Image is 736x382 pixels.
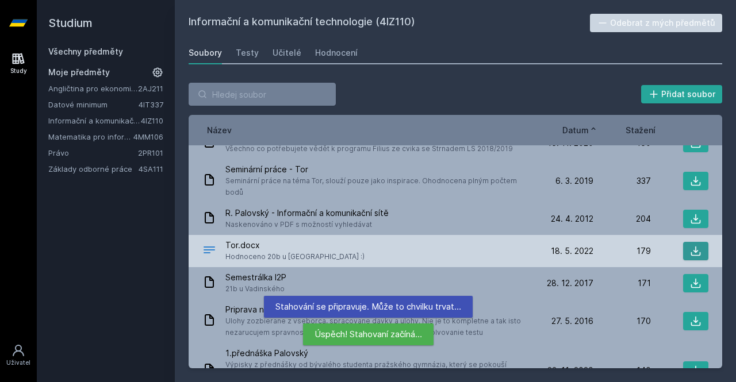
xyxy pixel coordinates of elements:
span: 1.přednáška Palovský [225,348,531,359]
span: Datum [562,124,589,136]
button: Přidat soubor [641,85,723,103]
a: Angličtina pro ekonomická studia 1 (B2/C1) [48,83,138,94]
span: Moje předměty [48,67,110,78]
div: Učitelé [273,47,301,59]
span: 18. 5. 2022 [551,245,593,257]
span: 28. 12. 2017 [547,277,593,289]
span: Tor.docx [225,240,365,251]
a: Hodnocení [315,41,358,64]
div: Testy [236,47,259,59]
a: 4MM106 [133,132,163,141]
a: Učitelé [273,41,301,64]
div: 140 [593,365,651,376]
a: 2AJ211 [138,84,163,93]
a: 4IT337 [139,100,163,109]
button: Název [207,124,232,136]
a: Uživatel [2,338,34,373]
div: Soubory [189,47,222,59]
a: Všechny předměty [48,47,123,56]
a: Study [2,46,34,81]
div: 337 [593,175,651,187]
div: 171 [593,277,651,289]
span: Naskenováno v PDF s možností vyhledávat [225,219,389,230]
span: Semestrálka I2P [225,272,286,283]
a: Soubory [189,41,222,64]
span: Hodnoceno 20b u [GEOGRAPHIC_DATA] :) [225,251,365,263]
span: Priprava na prakticky test - Pinkas LS 2016 [225,304,531,315]
button: Odebrat z mých předmětů [590,14,723,32]
div: Úspěch! Stahovaní začíná… [303,323,434,345]
a: 4SA111 [139,164,163,173]
span: Seminární práce - Tor [225,164,531,175]
button: Datum [562,124,598,136]
span: Ulohy zozbierane z vseborca, spracovane davky a ulohy. Nie je to kompletne a tak isto nezarucujem... [225,315,531,338]
input: Hledej soubor [189,83,336,106]
span: 23. 11. 2020 [547,365,593,376]
a: Matematika pro informatiky [48,131,133,142]
div: 179 [593,245,651,257]
span: Seminární práce na téma Tor, slouží pouze jako inspirace. Ohodnocena plným počtem bodů [225,175,531,198]
div: DOCX [202,243,216,260]
a: 4IZ110 [141,116,163,125]
span: 24. 4. 2012 [551,213,593,225]
span: 6. 3. 2019 [555,175,593,187]
div: 170 [593,315,651,327]
a: Základy odborné práce [48,163,139,175]
a: Testy [236,41,259,64]
a: Právo [48,147,138,159]
div: Stahování se připravuje. Může to chvilku trvat… [264,296,473,318]
h2: Informační a komunikační technologie (4IZ110) [189,14,590,32]
span: Všechno co potřebujete vědět k programu Filius ze cvika se Strnadem LS 2018/2019 [225,143,513,155]
a: 2PR101 [138,148,163,157]
a: Datové minimum [48,99,139,110]
span: 21b u Vadinského [225,283,286,295]
div: Study [10,67,27,75]
span: R. Palovský - Informační a komunikační sítě [225,207,389,219]
span: 27. 5. 2016 [551,315,593,327]
div: 204 [593,213,651,225]
div: Hodnocení [315,47,358,59]
a: Informační a komunikační technologie [48,115,141,126]
button: Stažení [626,124,655,136]
div: Uživatel [6,358,30,367]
